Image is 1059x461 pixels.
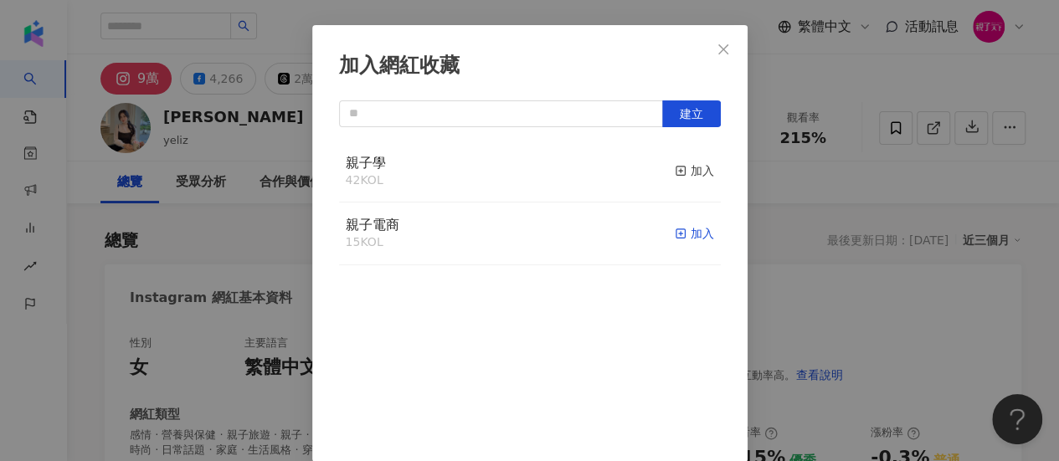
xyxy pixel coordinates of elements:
div: 加入 [675,224,714,243]
a: 親子電商 [346,218,399,232]
a: 親子學 [346,156,386,170]
span: 親子電商 [346,217,399,233]
div: 加入 [675,161,714,180]
button: 加入 [675,216,714,251]
div: 15 KOL [346,234,399,251]
div: 加入網紅收藏 [339,52,721,80]
span: 親子學 [346,155,386,171]
button: Close [707,33,740,66]
span: 建立 [680,107,703,120]
button: 建立 [662,100,721,127]
button: 加入 [675,154,714,189]
span: close [717,43,730,56]
div: 42 KOL [346,172,386,189]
